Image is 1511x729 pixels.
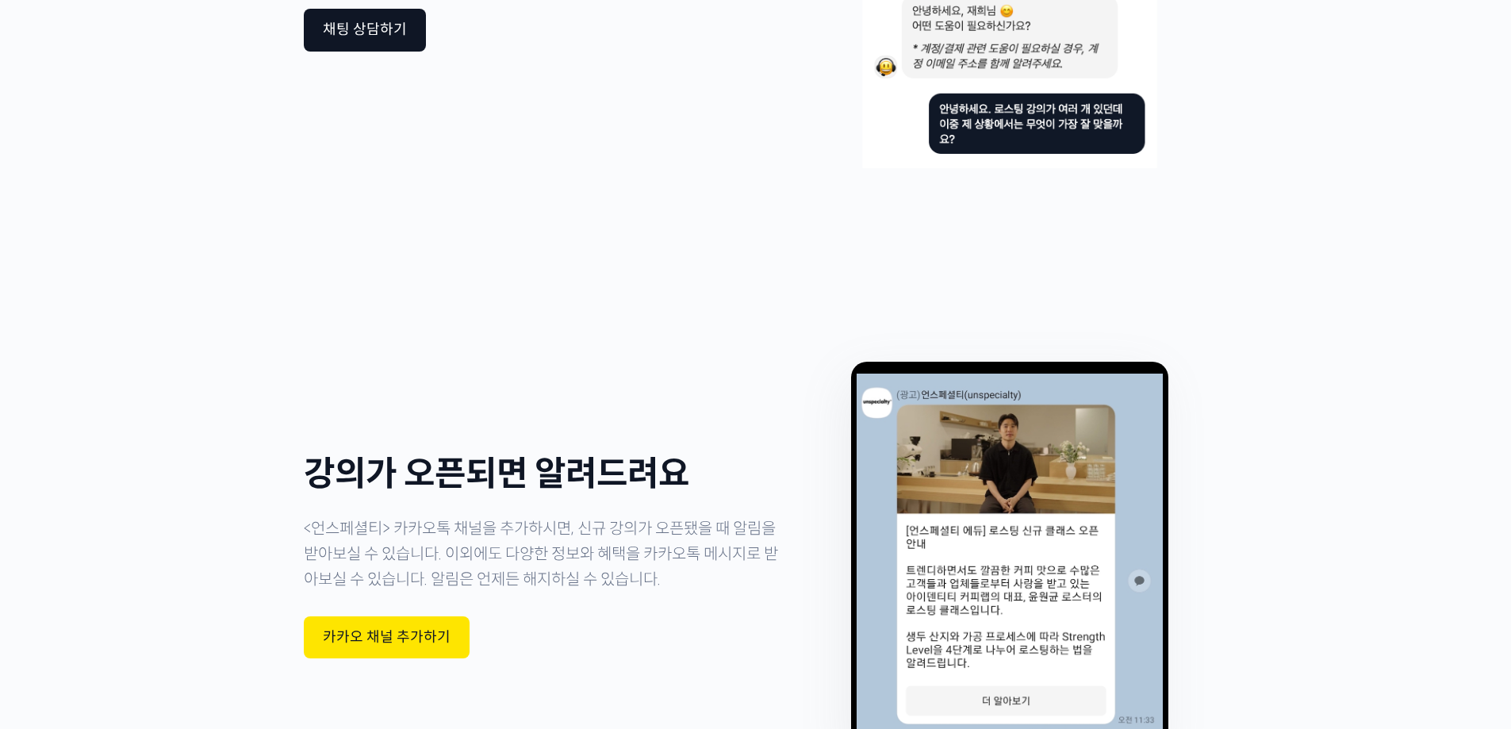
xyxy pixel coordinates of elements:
[304,516,788,593] p: <언스페셜티> 카카오톡 채널을 추가하시면, 신규 강의가 오픈됐을 때 알림을 받아보실 수 있습니다. 이외에도 다양한 정보와 혜택을 카카오톡 메시지로 받아보실 수 있습니다. 알림...
[323,21,407,39] div: 채팅 상담하기
[245,527,264,539] span: 설정
[105,503,205,543] a: 대화
[323,629,451,647] div: 카카오 채널 추가하기
[205,503,305,543] a: 설정
[304,455,788,493] h1: 강의가 오픈되면 알려드려요
[5,503,105,543] a: 홈
[50,527,59,539] span: 홈
[145,528,164,540] span: 대화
